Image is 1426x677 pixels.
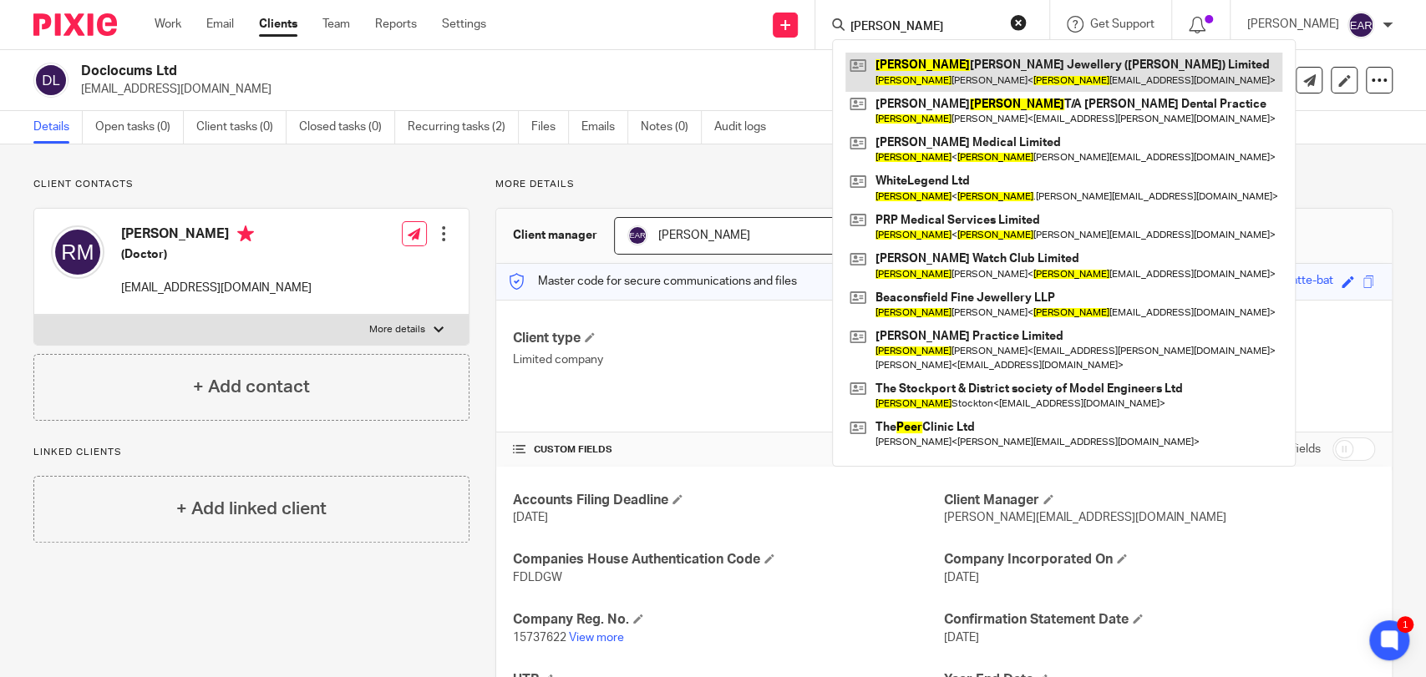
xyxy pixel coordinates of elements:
[944,632,979,644] span: [DATE]
[193,374,310,400] h4: + Add contact
[1247,16,1339,33] p: [PERSON_NAME]
[1010,14,1027,31] button: Clear
[513,443,944,457] h4: CUSTOM FIELDS
[155,16,181,33] a: Work
[33,63,69,98] img: svg%3E
[375,16,417,33] a: Reports
[513,330,944,347] h4: Client type
[641,111,702,144] a: Notes (0)
[944,492,1375,509] h4: Client Manager
[944,551,1375,568] h4: Company Incorporated On
[569,632,624,644] a: View more
[714,111,779,144] a: Audit logs
[513,611,944,629] h4: Company Reg. No.
[176,496,327,522] h4: + Add linked client
[442,16,486,33] a: Settings
[509,273,797,290] p: Master code for secure communications and files
[531,111,569,144] a: Files
[121,225,312,246] h4: [PERSON_NAME]
[1090,18,1155,30] span: Get Support
[658,230,750,241] span: [PERSON_NAME]
[237,225,254,242] i: Primary
[196,111,287,144] a: Client tasks (0)
[627,225,647,245] img: svg%3E
[121,280,312,296] p: [EMAIL_ADDRESS][DOMAIN_NAME]
[33,13,117,36] img: Pixie
[944,611,1375,629] h4: Confirmation Statement Date
[495,178,1393,191] p: More details
[51,225,104,279] img: svg%3E
[513,572,562,584] span: FDLDGW
[513,492,944,509] h4: Accounts Filing Deadline
[1347,12,1374,38] img: svg%3E
[33,178,469,191] p: Client contacts
[513,227,597,244] h3: Client manager
[81,63,948,80] h2: Doclocums Ltd
[513,551,944,568] h4: Companies House Authentication Code
[944,572,979,584] span: [DATE]
[513,512,548,523] span: [DATE]
[581,111,628,144] a: Emails
[299,111,395,144] a: Closed tasks (0)
[81,81,1165,98] p: [EMAIL_ADDRESS][DOMAIN_NAME]
[1397,616,1413,633] div: 1
[369,323,425,336] p: More details
[408,111,519,144] a: Recurring tasks (2)
[33,446,469,459] p: Linked clients
[513,632,566,644] span: 15737622
[121,246,312,263] h5: (Doctor)
[513,351,944,368] p: Limited company
[944,512,1226,523] span: [PERSON_NAME][EMAIL_ADDRESS][DOMAIN_NAME]
[33,111,83,144] a: Details
[322,16,350,33] a: Team
[95,111,184,144] a: Open tasks (0)
[206,16,234,33] a: Email
[259,16,297,33] a: Clients
[849,20,999,35] input: Search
